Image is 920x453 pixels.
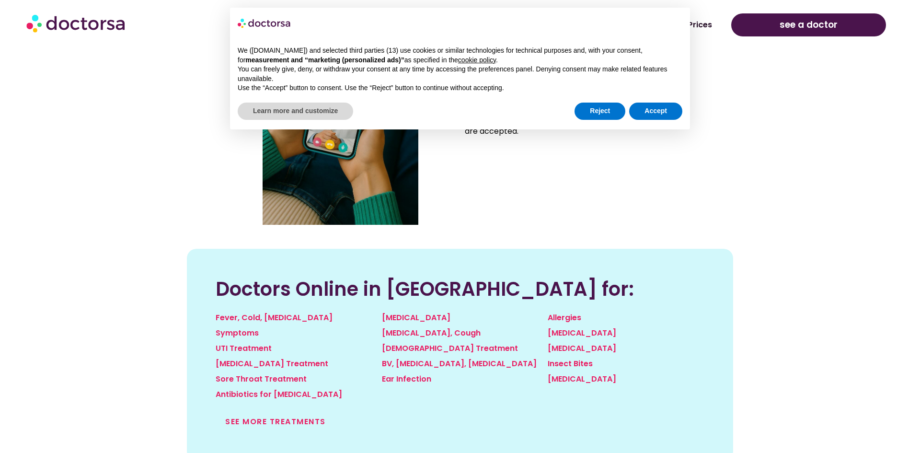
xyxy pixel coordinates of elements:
[780,17,838,33] span: see a doctor
[238,83,682,93] p: Use the “Accept” button to consent. Use the “Reject” button to continue without accepting.
[382,327,481,338] a: [MEDICAL_DATA], Cough
[382,312,450,323] a: [MEDICAL_DATA]
[216,278,704,301] h2: Doctors Online in [GEOGRAPHIC_DATA] for:
[629,103,682,120] button: Accept
[238,46,682,65] p: We ([DOMAIN_NAME]) and selected third parties (13) use cookies or similar technologies for techni...
[548,373,616,384] a: [MEDICAL_DATA]
[216,389,342,400] a: Antibiotics for [MEDICAL_DATA]
[216,373,307,384] a: Sore Throat Treatment
[216,358,328,369] a: [MEDICAL_DATA] Treatment
[382,358,392,369] a: BV
[225,416,326,427] a: See more treatments
[245,56,404,64] strong: measurement and “marketing (personalized ads)”
[548,327,616,338] a: [MEDICAL_DATA]
[548,343,616,354] a: [MEDICAL_DATA]
[458,56,496,64] a: cookie policy
[382,343,518,354] a: [DEMOGRAPHIC_DATA] Treatment
[392,358,464,369] a: , [MEDICAL_DATA]
[216,343,272,354] a: UTI Treatment
[382,373,431,384] a: Ear Infection
[464,358,537,369] a: , [MEDICAL_DATA]
[575,103,625,120] button: Reject
[238,103,353,120] button: Learn more and customize
[548,358,593,369] a: Insect Bites
[216,312,333,338] a: Fever, Cold, [MEDICAL_DATA] Symptoms
[548,312,581,323] a: Allergies
[731,13,886,36] a: see a doctor
[678,14,722,36] a: Prices
[238,65,682,83] p: You can freely give, deny, or withdraw your consent at any time by accessing the preferences pane...
[238,15,291,31] img: logo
